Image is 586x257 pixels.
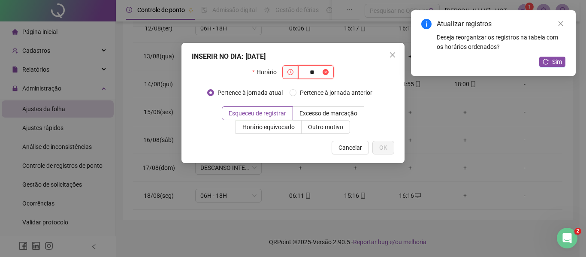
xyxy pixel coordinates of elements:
[252,65,282,79] label: Horário
[574,228,581,235] span: 2
[242,124,295,130] span: Horário equivocado
[389,51,396,58] span: close
[287,69,293,75] span: clock-circle
[192,51,394,62] div: INSERIR NO DIA : [DATE]
[421,19,432,29] span: info-circle
[296,88,376,97] span: Pertence à jornada anterior
[539,57,565,67] button: Sim
[558,21,564,27] span: close
[308,124,343,130] span: Outro motivo
[557,228,577,248] iframe: Intercom live chat
[556,19,565,28] a: Close
[338,143,362,152] span: Cancelar
[214,88,286,97] span: Pertence à jornada atual
[437,33,565,51] div: Deseja reorganizar os registros na tabela com os horários ordenados?
[543,59,549,65] span: reload
[229,110,286,117] span: Esqueceu de registrar
[552,57,562,67] span: Sim
[299,110,357,117] span: Excesso de marcação
[437,19,565,29] div: Atualizar registros
[332,141,369,154] button: Cancelar
[386,48,399,62] button: Close
[372,141,394,154] button: OK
